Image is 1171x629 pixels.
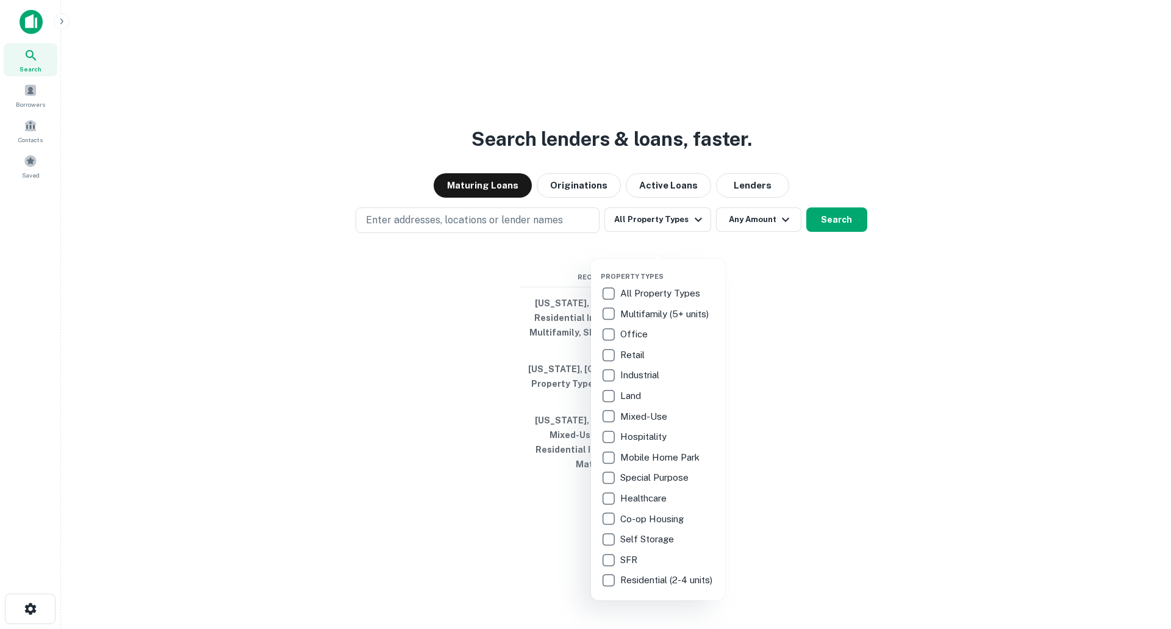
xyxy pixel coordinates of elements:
[620,573,715,588] p: Residential (2-4 units)
[620,307,711,322] p: Multifamily (5+ units)
[620,491,669,506] p: Healthcare
[620,368,662,383] p: Industrial
[620,409,670,424] p: Mixed-Use
[1110,531,1171,590] iframe: Chat Widget
[620,389,643,403] p: Land
[601,273,664,280] span: Property Types
[620,348,647,362] p: Retail
[620,430,669,444] p: Hospitality
[620,470,691,485] p: Special Purpose
[620,512,686,527] p: Co-op Housing
[620,553,640,567] p: SFR
[620,450,702,465] p: Mobile Home Park
[620,286,703,301] p: All Property Types
[620,532,676,547] p: Self Storage
[620,327,650,342] p: Office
